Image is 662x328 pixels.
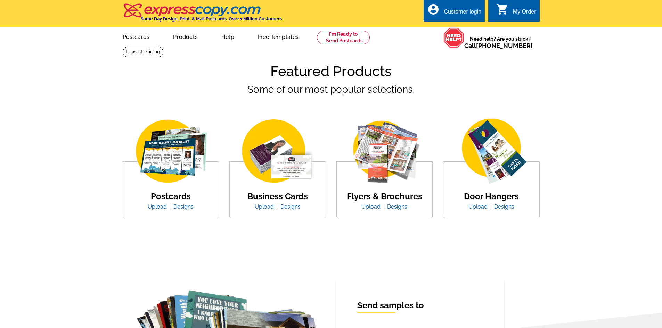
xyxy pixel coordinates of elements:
[448,118,535,185] img: door-hanger.png
[468,203,493,210] a: Upload
[347,192,422,202] h4: Flyers & Brochures
[247,192,308,202] h4: Business Cards
[496,3,509,16] i: shopping_cart
[127,118,214,185] img: img_postcard.png
[210,28,245,44] a: Help
[387,203,407,210] a: Designs
[361,203,386,210] a: Upload
[341,118,428,185] img: flyer-card.png
[148,203,172,210] a: Upload
[464,42,533,49] span: Call
[476,42,533,49] a: [PHONE_NUMBER]
[123,82,540,128] p: Some of our most popular selections.
[255,203,279,210] a: Upload
[443,27,464,48] img: help
[513,9,536,18] div: My Order
[247,28,310,44] a: Free Templates
[357,301,483,311] h4: Send samples to
[148,192,194,202] h4: Postcards
[123,63,540,79] h1: Featured Products
[234,118,321,185] img: business-card.png
[496,8,536,16] a: shopping_cart My Order
[123,8,283,22] a: Same Day Design, Print, & Mail Postcards. Over 1 Million Customers.
[280,203,301,210] a: Designs
[112,28,161,44] a: Postcards
[464,35,536,49] span: Need help? Are you stuck?
[427,8,481,16] a: account_circle Customer login
[444,9,481,18] div: Customer login
[427,3,440,16] i: account_circle
[494,203,514,210] a: Designs
[162,28,209,44] a: Products
[141,16,283,22] h4: Same Day Design, Print, & Mail Postcards. Over 1 Million Customers.
[464,192,519,202] h4: Door Hangers
[173,203,194,210] a: Designs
